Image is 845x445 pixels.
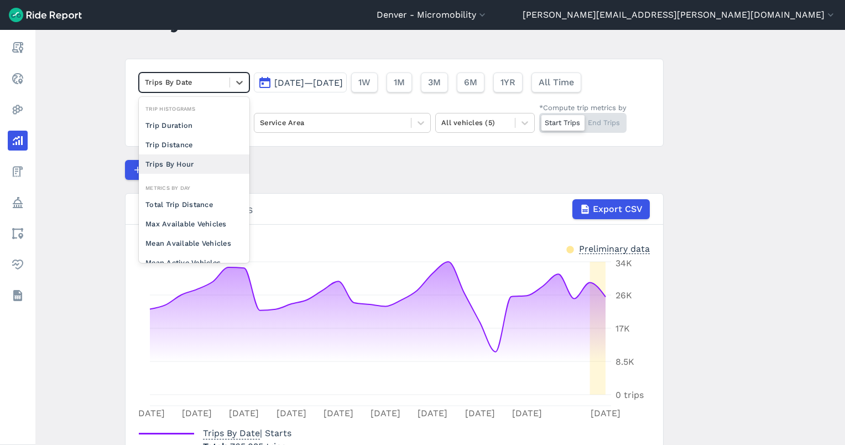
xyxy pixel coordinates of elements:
span: | Starts [203,428,291,438]
button: [DATE]—[DATE] [254,73,347,92]
div: Trips By Date | Starts [139,199,650,219]
a: Policy [8,193,28,213]
span: 6M [464,76,477,89]
div: *Compute trip metrics by [539,102,627,113]
a: Areas [8,224,28,244]
button: 1M [387,73,412,92]
a: Fees [8,162,28,182]
span: Export CSV [593,203,643,216]
tspan: [DATE] [591,408,620,418]
div: Mean Available Vehicles [139,234,249,253]
span: [DATE]—[DATE] [274,77,343,88]
a: Realtime [8,69,28,89]
tspan: 34K [616,258,632,268]
tspan: [DATE] [512,408,542,418]
tspan: 8.5K [616,356,634,367]
a: Health [8,255,28,275]
tspan: 0 trips [616,390,644,400]
button: 1YR [493,73,523,92]
tspan: 26K [616,290,632,301]
button: Compare Metrics [125,160,227,180]
tspan: [DATE] [324,408,353,418]
div: Trip Histograms [139,104,249,114]
div: Trip Distance [139,135,249,154]
button: All Time [531,73,581,92]
button: [PERSON_NAME][EMAIL_ADDRESS][PERSON_NAME][DOMAIN_NAME] [523,8,836,22]
button: Denver - Micromobility [377,8,488,22]
a: Heatmaps [8,100,28,120]
tspan: [DATE] [418,408,447,418]
div: Trips By Hour [139,154,249,174]
tspan: [DATE] [229,408,259,418]
span: 1W [358,76,371,89]
div: Total Trip Distance [139,195,249,214]
span: All Time [539,76,574,89]
div: Mean Active Vehicles [139,253,249,272]
tspan: [DATE] [465,408,495,418]
button: 1W [351,73,378,92]
a: Report [8,38,28,58]
button: 6M [457,73,484,92]
div: Preliminary data [579,242,650,254]
span: 1M [394,76,405,89]
tspan: 17K [616,323,630,334]
span: Trips By Date [203,425,260,439]
button: 3M [421,73,448,92]
div: Metrics By Day [139,183,249,193]
div: Max Available Vehicles [139,214,249,234]
img: Ride Report [9,8,82,22]
a: Datasets [8,286,28,306]
tspan: [DATE] [182,408,212,418]
button: Export CSV [572,199,650,219]
span: 1YR [500,76,515,89]
a: Analyze [8,131,28,151]
tspan: [DATE] [135,408,165,418]
div: Trip Duration [139,116,249,135]
tspan: [DATE] [277,408,306,418]
span: 3M [428,76,441,89]
tspan: [DATE] [371,408,400,418]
